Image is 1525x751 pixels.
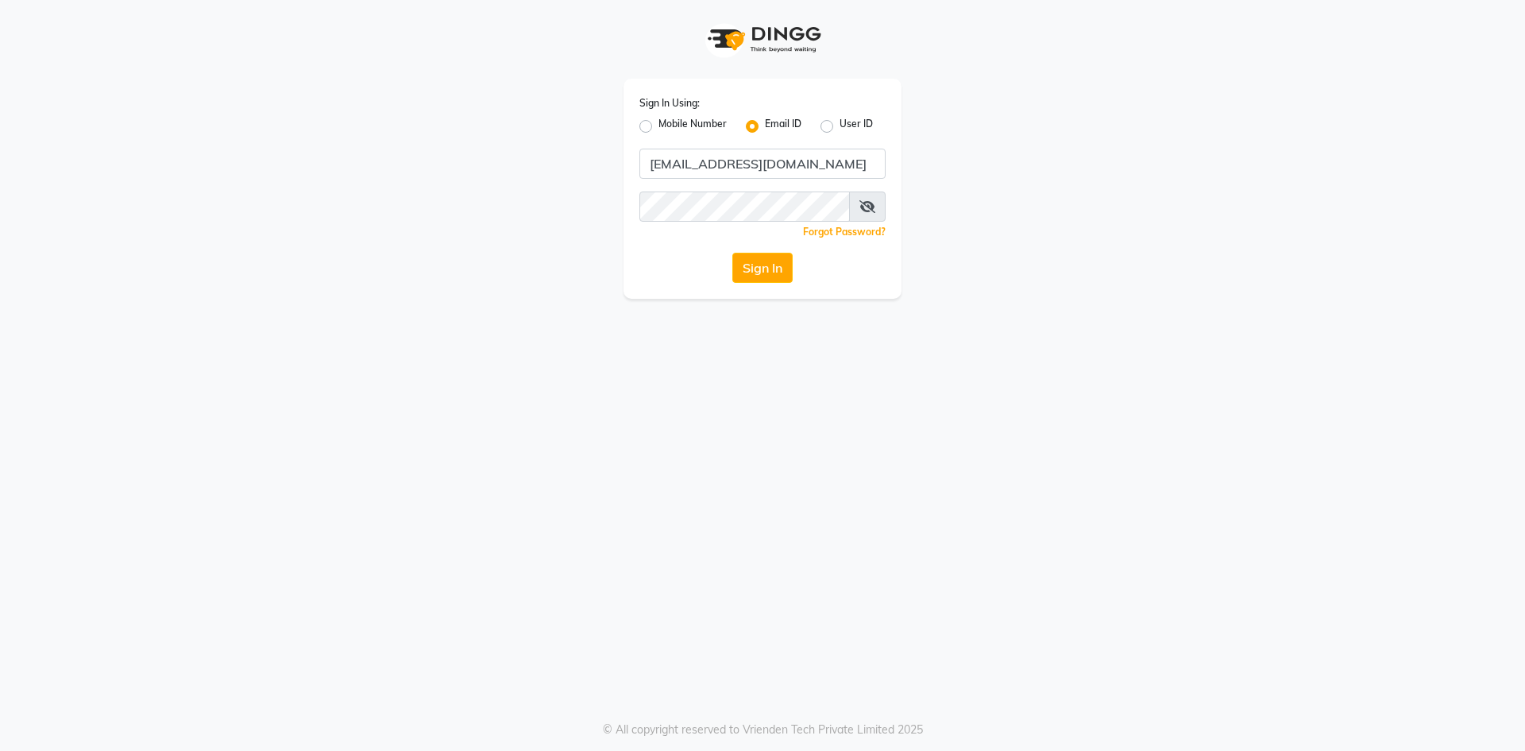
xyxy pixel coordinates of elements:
label: Email ID [765,117,801,136]
img: logo1.svg [699,16,826,63]
label: User ID [840,117,873,136]
a: Forgot Password? [803,226,886,238]
label: Sign In Using: [639,96,700,110]
label: Mobile Number [658,117,727,136]
input: Username [639,192,850,222]
button: Sign In [732,253,793,283]
input: Username [639,149,886,179]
